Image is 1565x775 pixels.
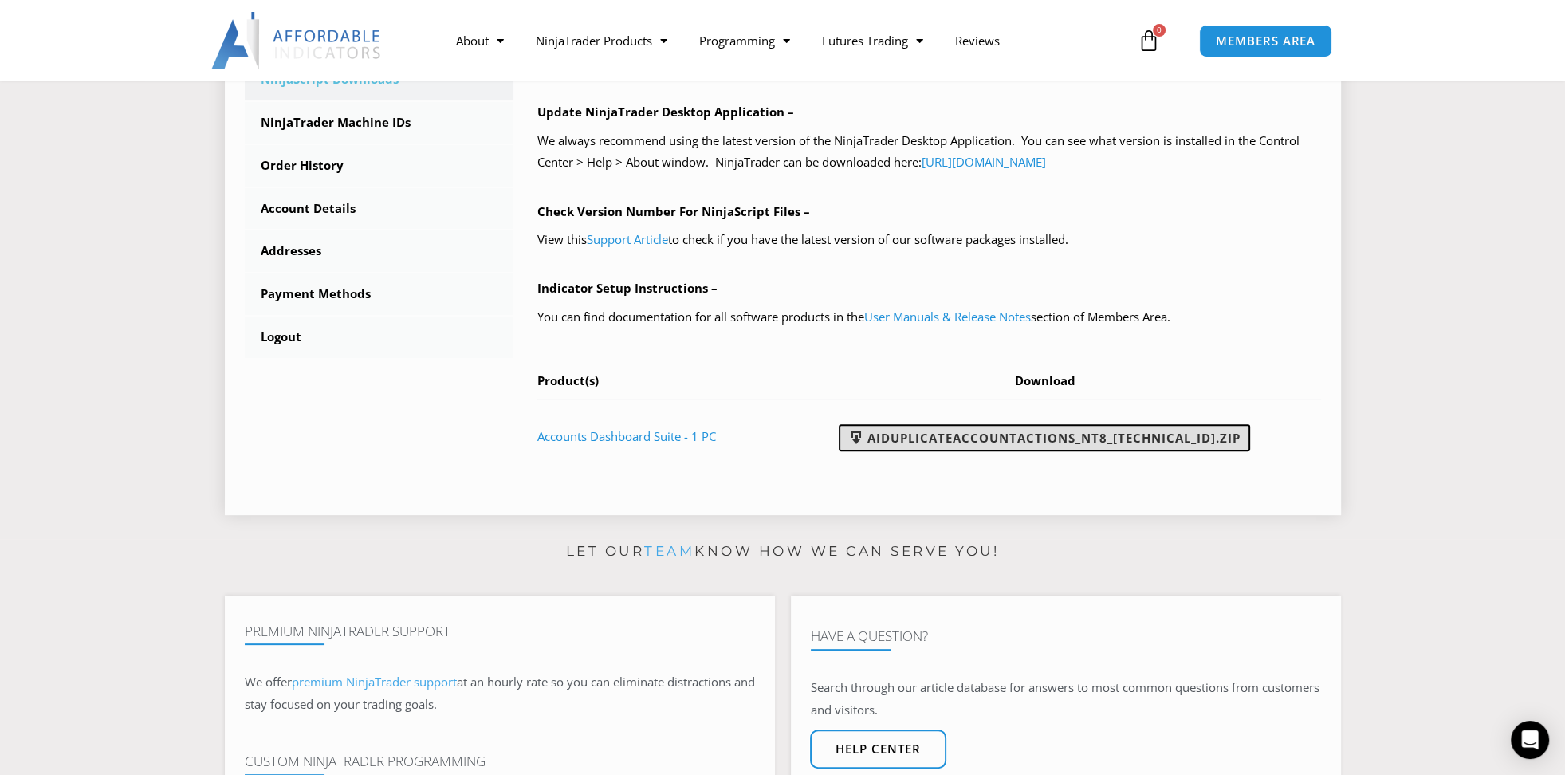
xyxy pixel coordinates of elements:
a: Addresses [245,230,514,272]
h4: Custom NinjaTrader Programming [245,753,755,769]
h4: Have A Question? [811,628,1321,644]
a: Logout [245,317,514,358]
span: We offer [245,674,292,690]
img: LogoAI | Affordable Indicators – NinjaTrader [211,12,383,69]
a: team [644,543,694,559]
a: About [439,22,519,59]
a: Payment Methods [245,273,514,315]
a: Help center [810,730,946,769]
a: premium NinjaTrader support [292,674,457,690]
p: Let our know how we can serve you! [225,539,1341,565]
a: Reviews [938,22,1015,59]
a: MEMBERS AREA [1199,25,1332,57]
a: Order History [245,145,514,187]
a: User Manuals & Release Notes [864,309,1031,325]
p: We always recommend using the latest version of the NinjaTrader Desktop Application. You can see ... [537,130,1321,175]
a: Futures Trading [805,22,938,59]
p: Search through our article database for answers to most common questions from customers and visit... [811,677,1321,722]
a: 0 [1114,18,1184,64]
span: Download [1015,372,1075,388]
span: MEMBERS AREA [1216,35,1315,47]
div: Open Intercom Messenger [1511,721,1549,759]
p: You can find documentation for all software products in the section of Members Area. [537,306,1321,328]
nav: Menu [439,22,1133,59]
a: Account Details [245,188,514,230]
b: Check Version Number For NinjaScript Files – [537,203,810,219]
a: AIDuplicateAccountActions_NT8_[TECHNICAL_ID].zip [839,424,1250,451]
a: [URL][DOMAIN_NAME] [922,154,1046,170]
a: Programming [682,22,805,59]
a: NinjaTrader Machine IDs [245,102,514,144]
span: Product(s) [537,372,599,388]
span: 0 [1153,24,1166,37]
a: Support Article [587,231,668,247]
span: at an hourly rate so you can eliminate distractions and stay focused on your trading goals. [245,674,755,712]
b: Indicator Setup Instructions – [537,280,718,296]
h4: Premium NinjaTrader Support [245,624,755,639]
b: Update NinjaTrader Desktop Application – [537,104,794,120]
a: NinjaTrader Products [519,22,682,59]
a: Accounts Dashboard Suite - 1 PC [537,428,716,444]
p: View this to check if you have the latest version of our software packages installed. [537,229,1321,251]
span: Help center [836,743,921,755]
